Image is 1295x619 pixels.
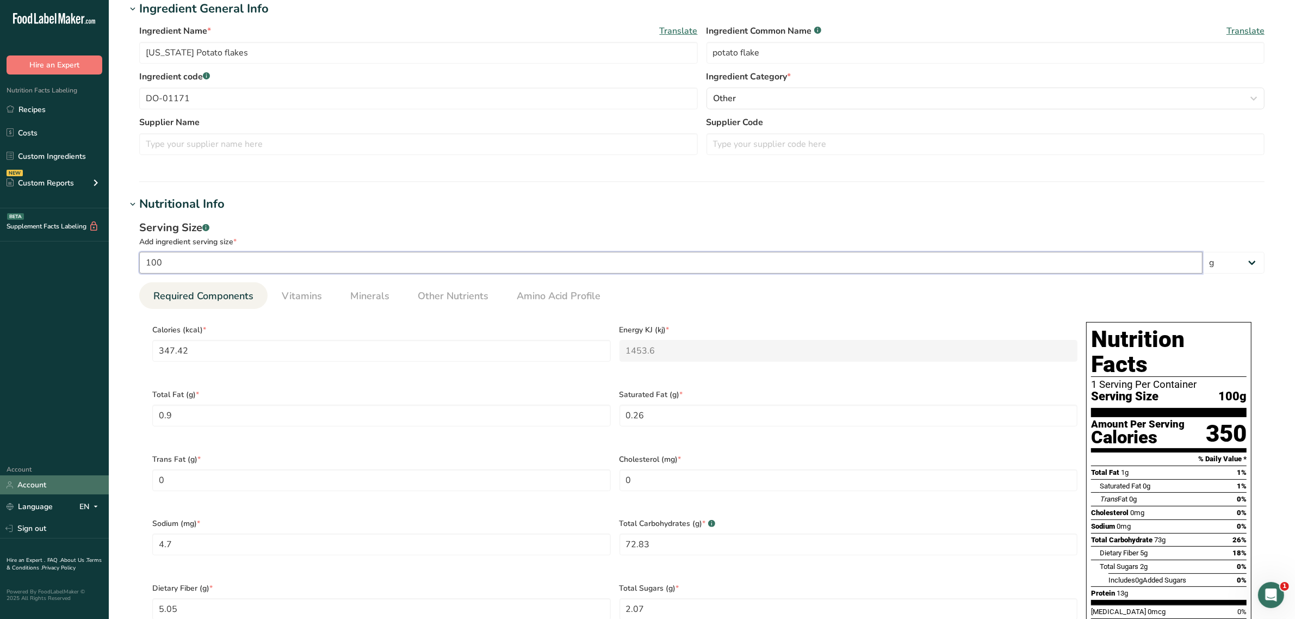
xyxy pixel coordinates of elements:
[1091,390,1158,404] span: Serving Size
[1100,482,1141,490] span: Saturated Fat
[42,564,76,572] a: Privacy Policy
[418,289,488,304] span: Other Nutrients
[707,24,821,38] span: Ingredient Common Name
[139,220,1265,236] div: Serving Size
[139,252,1203,274] input: Type your serving size here
[7,170,23,176] div: NEW
[619,324,1078,336] span: Energy KJ (kj)
[1280,582,1289,591] span: 1
[1154,536,1166,544] span: 73g
[282,289,322,304] span: Vitamins
[1091,522,1115,530] span: Sodium
[1100,495,1118,503] i: Trans
[139,236,1265,247] div: Add ingredient serving size
[1117,589,1128,597] span: 13g
[7,177,74,189] div: Custom Reports
[152,389,611,400] span: Total Fat (g)
[350,289,389,304] span: Minerals
[139,70,698,83] label: Ingredient code
[1100,562,1138,571] span: Total Sugars
[1091,430,1185,445] div: Calories
[139,42,698,64] input: Type your ingredient name here
[139,88,698,109] input: Type your ingredient code here
[1091,327,1247,377] h1: Nutrition Facts
[1237,562,1247,571] span: 0%
[1091,419,1185,430] div: Amount Per Serving
[1135,576,1143,584] span: 0g
[1237,522,1247,530] span: 0%
[152,518,611,529] span: Sodium (mg)
[7,556,45,564] a: Hire an Expert .
[707,42,1265,64] input: Type an alternate ingredient name if you have
[1206,419,1247,448] div: 350
[47,556,60,564] a: FAQ .
[153,289,253,304] span: Required Components
[1091,509,1129,517] span: Cholesterol
[1121,468,1129,476] span: 1g
[139,195,225,213] div: Nutritional Info
[1237,608,1247,616] span: 0%
[152,454,611,465] span: Trans Fat (g)
[1091,468,1119,476] span: Total Fat
[1237,509,1247,517] span: 0%
[1140,562,1148,571] span: 2g
[79,500,102,513] div: EN
[1091,608,1146,616] span: [MEDICAL_DATA]
[1148,608,1166,616] span: 0mcg
[1129,495,1137,503] span: 0g
[619,389,1078,400] span: Saturated Fat (g)
[139,116,698,129] label: Supplier Name
[1091,453,1247,466] section: % Daily Value *
[1091,379,1247,390] div: 1 Serving Per Container
[517,289,600,304] span: Amino Acid Profile
[707,70,1265,83] label: Ingredient Category
[619,518,1078,529] span: Total Carbohydrates (g)
[1237,576,1247,584] span: 0%
[707,116,1265,129] label: Supplier Code
[1232,549,1247,557] span: 18%
[1140,549,1148,557] span: 5g
[1237,468,1247,476] span: 1%
[619,454,1078,465] span: Cholesterol (mg)
[660,24,698,38] span: Translate
[1226,24,1265,38] span: Translate
[1117,522,1131,530] span: 0mg
[714,92,736,105] span: Other
[1091,536,1153,544] span: Total Carbohydrate
[1237,482,1247,490] span: 1%
[139,24,211,38] span: Ingredient Name
[707,88,1265,109] button: Other
[7,556,102,572] a: Terms & Conditions .
[60,556,86,564] a: About Us .
[7,213,24,220] div: BETA
[1258,582,1284,608] iframe: Intercom live chat
[1100,495,1127,503] span: Fat
[1108,576,1186,584] span: Includes Added Sugars
[707,133,1265,155] input: Type your supplier code here
[619,583,1078,594] span: Total Sugars (g)
[152,583,611,594] span: Dietary Fiber (g)
[7,589,102,602] div: Powered By FoodLabelMaker © 2025 All Rights Reserved
[139,133,698,155] input: Type your supplier name here
[1091,589,1115,597] span: Protein
[1232,536,1247,544] span: 26%
[1100,549,1138,557] span: Dietary Fiber
[1143,482,1150,490] span: 0g
[7,55,102,75] button: Hire an Expert
[152,324,611,336] span: Calories (kcal)
[1237,495,1247,503] span: 0%
[1218,390,1247,404] span: 100g
[1130,509,1144,517] span: 0mg
[7,497,53,516] a: Language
